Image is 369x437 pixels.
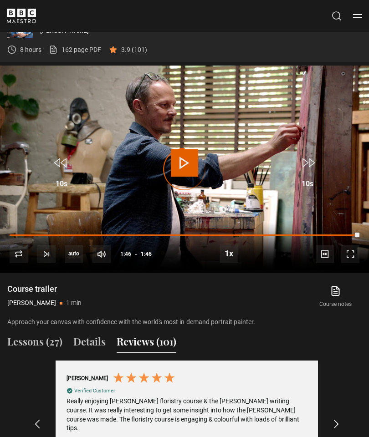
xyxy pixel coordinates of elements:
[120,246,131,262] span: 1:46
[49,45,101,55] a: 162 page PDF
[92,245,111,263] button: Mute
[67,397,307,432] div: Really enjoying [PERSON_NAME] floristry course & the [PERSON_NAME] writing course. It was really ...
[20,45,41,55] p: 8 hours
[7,9,36,23] svg: BBC Maestro
[74,387,115,394] div: Verified Customer
[65,245,83,263] div: Current quality: 720p
[73,334,106,353] button: Details
[65,245,83,263] span: auto
[66,298,82,308] p: 1 min
[121,45,147,55] p: 3.9 (101)
[353,11,362,20] button: Toggle navigation
[37,245,56,263] button: Next Lesson
[10,245,28,263] button: Replay
[310,284,362,310] a: Course notes
[341,245,359,263] button: Fullscreen
[7,298,56,308] p: [PERSON_NAME]
[67,375,108,382] div: [PERSON_NAME]
[316,245,334,263] button: Captions
[112,371,178,386] div: 5 Stars
[141,246,152,262] span: 1:46
[33,413,43,435] div: REVIEWS.io Carousel Scroll Left
[10,234,359,236] div: Progress Bar
[7,317,279,327] p: Approach your canvas with confidence with the world's most in-demand portrait painter.
[117,334,176,353] button: Reviews (101)
[220,244,238,263] button: Playback Rate
[135,251,137,257] span: -
[331,413,341,435] div: REVIEWS.io Carousel Scroll Right
[7,334,62,353] button: Lessons (27)
[7,284,82,295] h1: Course trailer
